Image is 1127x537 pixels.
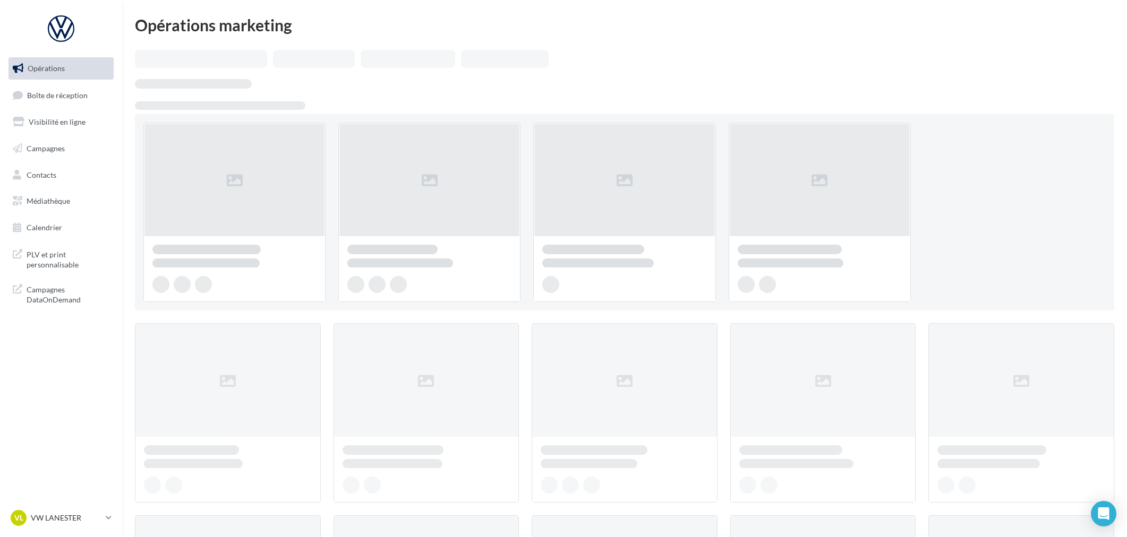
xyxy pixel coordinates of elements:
a: PLV et print personnalisable [6,243,116,274]
a: Opérations [6,57,116,80]
span: Contacts [27,170,56,179]
div: Opérations marketing [135,17,1114,33]
div: Open Intercom Messenger [1091,501,1116,526]
a: Campagnes [6,137,116,160]
span: Opérations [28,64,65,73]
span: Médiathèque [27,196,70,205]
a: VL VW LANESTER [8,508,114,528]
span: VL [14,513,23,523]
span: Visibilité en ligne [29,117,86,126]
a: Visibilité en ligne [6,111,116,133]
a: Campagnes DataOnDemand [6,278,116,309]
a: Calendrier [6,216,116,239]
span: Campagnes DataOnDemand [27,282,109,305]
a: Boîte de réception [6,84,116,107]
span: Campagnes [27,144,65,153]
span: Calendrier [27,223,62,232]
a: Contacts [6,164,116,186]
span: Boîte de réception [27,90,88,99]
span: PLV et print personnalisable [27,247,109,270]
a: Médiathèque [6,190,116,212]
p: VW LANESTER [31,513,101,523]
